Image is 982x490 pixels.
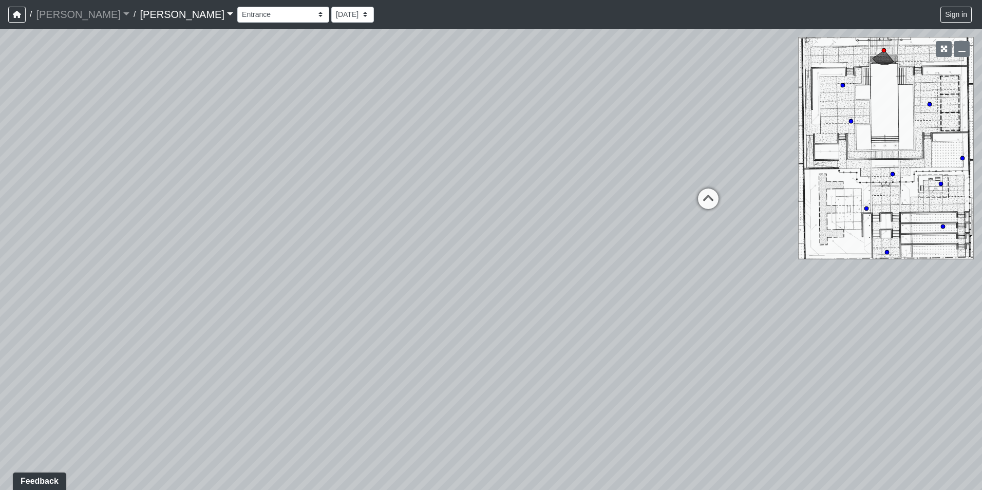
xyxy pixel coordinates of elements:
a: [PERSON_NAME] [140,4,233,25]
iframe: Ybug feedback widget [8,469,68,490]
button: Sign in [940,7,972,23]
a: [PERSON_NAME] [36,4,129,25]
span: / [129,4,140,25]
span: / [26,4,36,25]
